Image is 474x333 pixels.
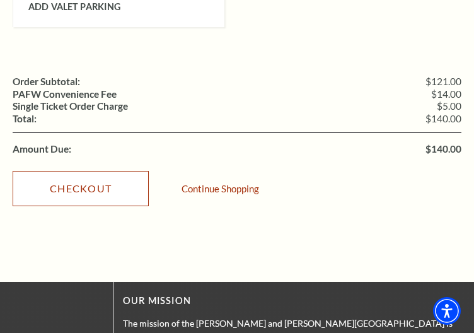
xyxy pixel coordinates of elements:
[425,77,461,87] span: $121.00
[123,293,461,309] p: OUR MISSION
[13,114,37,124] label: Total:
[182,184,259,194] a: Continue Shopping
[13,90,117,100] label: PAFW Convenience Fee
[13,102,128,112] label: Single Ticket Order Charge
[433,297,461,325] div: Accessibility Menu
[437,102,461,112] span: $5.00
[13,144,71,155] label: Amount Due:
[425,144,461,155] span: $140.00
[425,114,461,124] span: $140.00
[13,77,80,87] label: Order Subtotal:
[13,171,149,206] a: Checkout
[28,1,120,12] span: Add Valet Parking
[431,90,461,100] span: $14.00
